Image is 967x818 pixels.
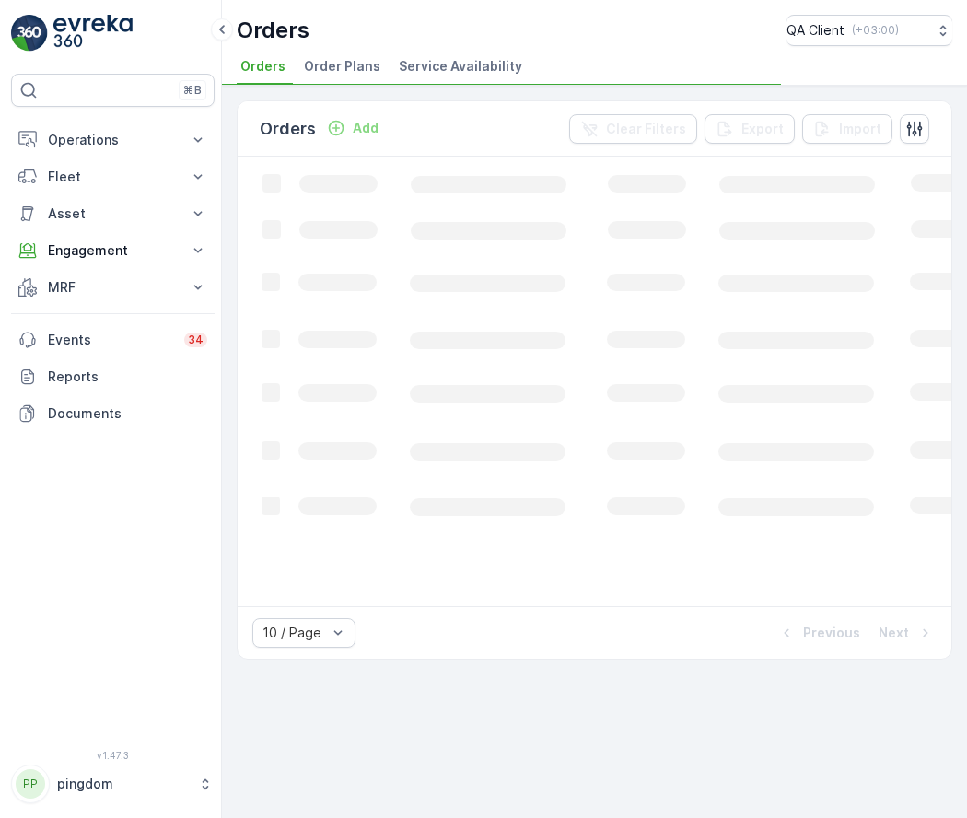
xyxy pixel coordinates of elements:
[48,168,178,186] p: Fleet
[839,120,881,138] p: Import
[48,331,173,349] p: Events
[802,114,892,144] button: Import
[48,404,207,423] p: Documents
[16,769,45,799] div: PP
[606,120,686,138] p: Clear Filters
[48,204,178,223] p: Asset
[11,358,215,395] a: Reports
[11,15,48,52] img: logo
[48,241,178,260] p: Engagement
[240,57,285,76] span: Orders
[353,119,379,137] p: Add
[188,333,204,347] p: 34
[786,21,845,40] p: QA Client
[57,775,189,793] p: pingdom
[11,232,215,269] button: Engagement
[260,116,316,142] p: Orders
[48,278,178,297] p: MRF
[11,395,215,432] a: Documents
[237,16,309,45] p: Orders
[803,624,860,642] p: Previous
[11,765,215,803] button: PPpingdom
[11,269,215,306] button: MRF
[11,158,215,195] button: Fleet
[705,114,795,144] button: Export
[11,195,215,232] button: Asset
[320,117,386,139] button: Add
[183,83,202,98] p: ⌘B
[569,114,697,144] button: Clear Filters
[48,368,207,386] p: Reports
[11,750,215,761] span: v 1.47.3
[304,57,380,76] span: Order Plans
[741,120,784,138] p: Export
[399,57,522,76] span: Service Availability
[11,122,215,158] button: Operations
[877,622,937,644] button: Next
[786,15,952,46] button: QA Client(+03:00)
[53,15,133,52] img: logo_light-DOdMpM7g.png
[852,23,899,38] p: ( +03:00 )
[775,622,862,644] button: Previous
[48,131,178,149] p: Operations
[11,321,215,358] a: Events34
[879,624,909,642] p: Next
